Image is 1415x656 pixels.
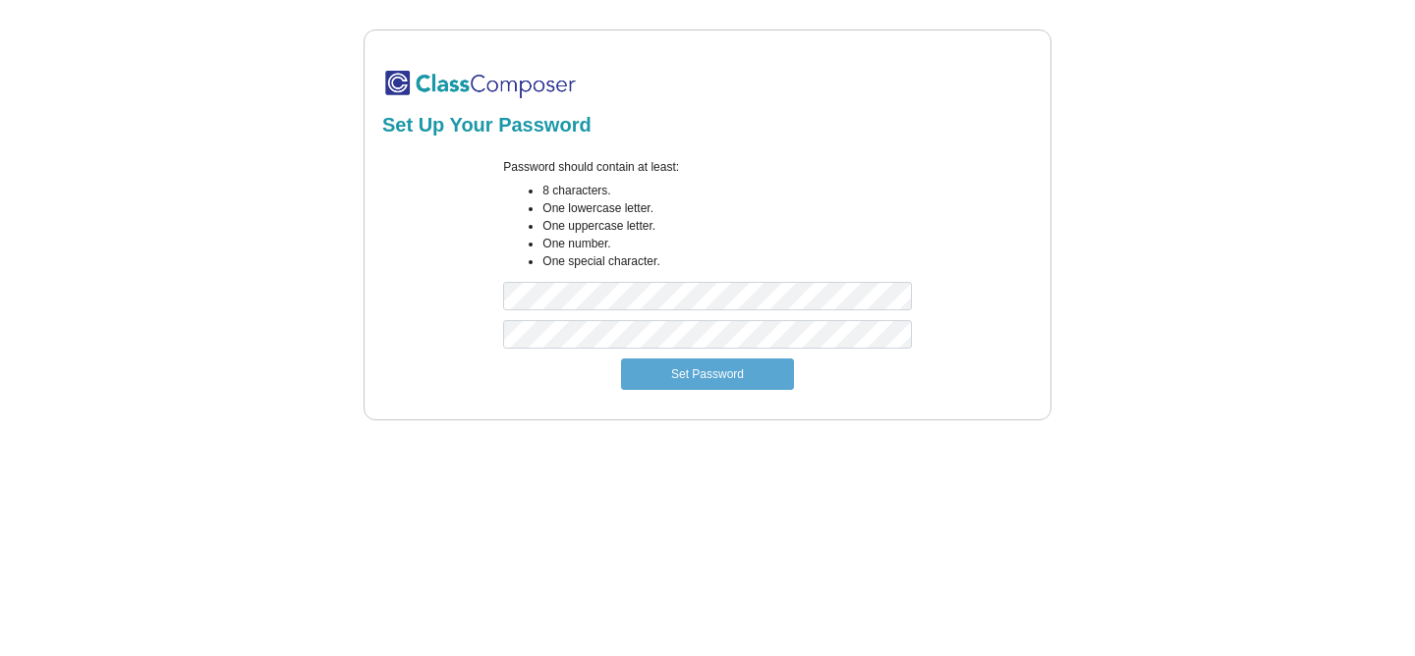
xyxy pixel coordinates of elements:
button: Set Password [621,358,794,390]
li: One number. [542,235,911,252]
li: 8 characters. [542,182,911,199]
li: One special character. [542,252,911,270]
li: One uppercase letter. [542,217,911,235]
h2: Set Up Your Password [382,113,1033,137]
label: Password should contain at least: [503,158,679,176]
li: One lowercase letter. [542,199,911,217]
